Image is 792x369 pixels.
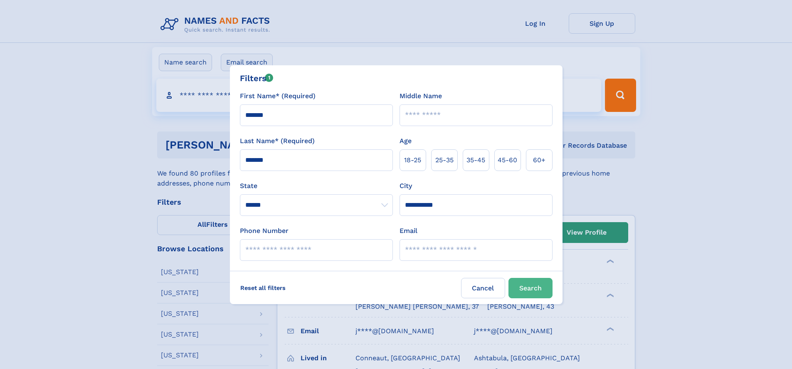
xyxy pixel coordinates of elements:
span: 45‑60 [498,155,517,165]
label: Email [400,226,417,236]
label: Cancel [461,278,505,298]
label: Phone Number [240,226,289,236]
span: 25‑35 [435,155,454,165]
label: City [400,181,412,191]
div: Filters [240,72,274,84]
label: Reset all filters [235,278,291,298]
span: 60+ [533,155,545,165]
span: 35‑45 [466,155,485,165]
button: Search [508,278,553,298]
label: Last Name* (Required) [240,136,315,146]
label: Age [400,136,412,146]
label: First Name* (Required) [240,91,316,101]
label: State [240,181,393,191]
span: 18‑25 [404,155,421,165]
label: Middle Name [400,91,442,101]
